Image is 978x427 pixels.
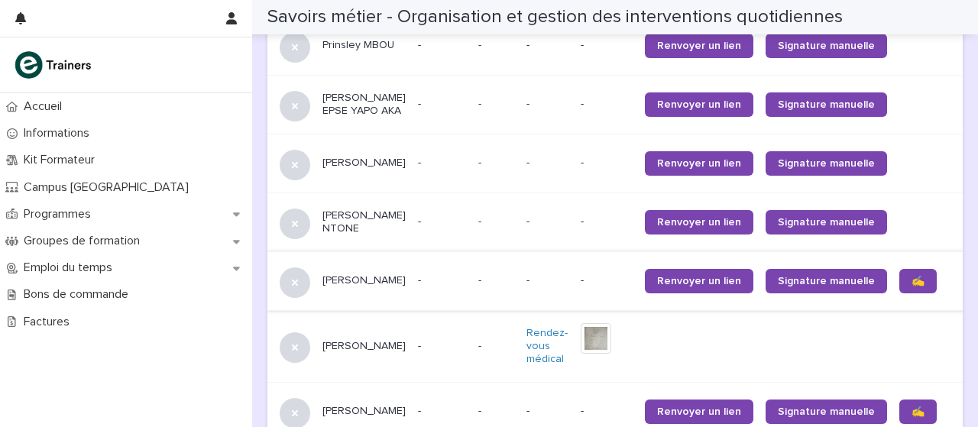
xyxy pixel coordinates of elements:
[645,151,753,176] a: Renvoyer un lien
[418,274,466,287] p: -
[478,212,484,228] p: -
[322,39,406,52] p: Prinsley MBOU
[526,327,568,365] a: Rendez-vous médical
[526,274,568,287] p: -
[24,154,95,166] font: Kit Formateur
[657,40,741,51] span: Renvoyer un lien
[322,157,406,170] p: [PERSON_NAME]
[645,400,753,424] a: Renvoyer un lien
[766,151,887,176] a: Signature manuelle
[778,276,875,286] span: Signature manuelle
[657,99,741,110] span: Renvoyer un lien
[267,8,843,26] font: Savoirs métier - Organisation et gestion des interventions quotidiennes
[581,215,633,228] p: -
[418,340,466,353] p: -
[912,406,925,417] span: ✍️
[912,276,925,286] span: ✍️
[581,405,633,418] p: -
[322,92,406,118] p: [PERSON_NAME] EPSE YAPO AKA
[418,39,466,52] p: -
[657,158,741,169] span: Renvoyer un lien
[322,405,406,418] p: [PERSON_NAME]
[657,217,741,228] span: Renvoyer un lien
[645,92,753,117] a: Renvoyer un lien
[766,92,887,117] a: Signature manuelle
[657,406,741,417] span: Renvoyer un lien
[778,217,875,228] span: Signature manuelle
[478,95,484,111] p: -
[778,158,875,169] span: Signature manuelle
[24,127,89,139] font: Informations
[478,271,484,287] p: -
[24,235,140,247] font: Groupes de formation
[478,337,484,353] p: -
[581,98,633,111] p: -
[418,405,466,418] p: -
[322,209,406,235] p: [PERSON_NAME] NTONE
[766,400,887,424] a: Signature manuelle
[899,400,937,424] a: ✍️
[418,98,466,111] p: -
[766,210,887,235] a: Signature manuelle
[645,34,753,58] a: Renvoyer un lien
[526,157,568,170] p: -
[899,269,937,293] a: ✍️
[322,340,406,353] p: [PERSON_NAME]
[418,215,466,228] p: -
[526,98,568,111] p: -
[657,276,741,286] span: Renvoyer un lien
[778,99,875,110] span: Signature manuelle
[24,208,91,220] font: Programmes
[478,402,484,418] p: -
[12,50,96,80] img: K0CqGN7SDeD6s4JG8KQk
[645,210,753,235] a: Renvoyer un lien
[526,39,568,52] p: -
[24,288,128,300] font: Bons de commande
[778,406,875,417] span: Signature manuelle
[581,157,633,170] p: -
[526,215,568,228] p: -
[24,181,189,193] font: Campus [GEOGRAPHIC_DATA]
[24,100,62,112] font: Accueil
[766,269,887,293] a: Signature manuelle
[24,261,112,273] font: Emploi du temps
[418,157,466,170] p: -
[581,39,633,52] p: -
[24,315,70,328] font: Factures
[778,40,875,51] span: Signature manuelle
[766,34,887,58] a: Signature manuelle
[526,405,568,418] p: -
[581,274,633,287] p: -
[322,274,406,287] p: [PERSON_NAME]
[645,269,753,293] a: Renvoyer un lien
[478,36,484,52] p: -
[478,154,484,170] p: -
